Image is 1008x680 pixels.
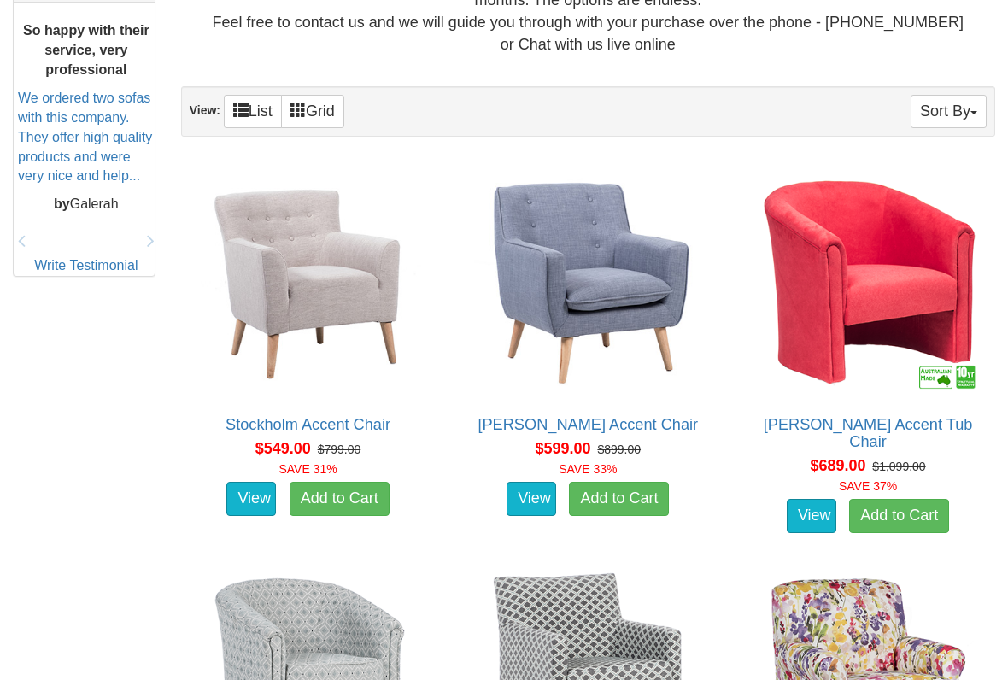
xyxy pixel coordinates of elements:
[872,460,925,474] del: $1,099.00
[764,417,973,451] a: [PERSON_NAME] Accent Tub Chair
[190,164,426,400] img: Stockholm Accent Chair
[507,483,556,517] a: View
[597,443,641,457] del: $899.00
[559,463,617,477] font: SAVE 33%
[54,197,70,212] b: by
[911,96,987,129] button: Sort By
[255,441,311,458] span: $549.00
[23,25,149,79] b: So happy with their service, very professional
[226,417,390,434] a: Stockholm Accent Chair
[478,417,698,434] a: [PERSON_NAME] Accent Chair
[34,259,138,273] a: Write Testimonial
[787,500,836,534] a: View
[810,458,865,475] span: $689.00
[536,441,591,458] span: $599.00
[849,500,949,534] a: Add to Cart
[318,443,361,457] del: $799.00
[470,164,706,400] img: Claudia Accent Chair
[224,96,282,129] a: List
[226,483,276,517] a: View
[290,483,390,517] a: Add to Cart
[18,196,155,215] p: Galerah
[18,91,152,184] a: We ordered two sofas with this company. They offer high quality products and were very nice and h...
[190,105,220,119] strong: View:
[569,483,669,517] a: Add to Cart
[750,164,986,400] img: Chester Accent Tub Chair
[278,463,337,477] font: SAVE 31%
[281,96,344,129] a: Grid
[839,480,897,494] font: SAVE 37%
